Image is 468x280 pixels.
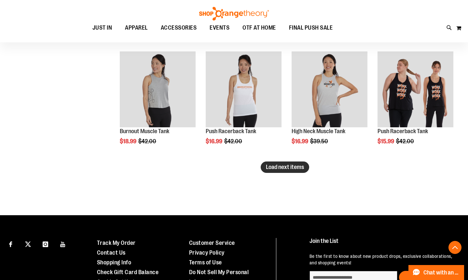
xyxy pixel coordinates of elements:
a: Visit our Facebook page [5,238,16,249]
a: OTF AT HOME [236,21,282,35]
a: Push Racerback Tank [378,128,428,134]
a: Visit our Youtube page [57,238,69,249]
a: ACCESSORIES [154,21,203,35]
a: Product image for High Neck Muscle Tank [292,51,367,128]
img: Shop Orangetheory [198,7,270,21]
span: EVENTS [210,21,229,35]
span: $18.99 [120,138,137,145]
div: product [117,48,199,161]
span: $42.00 [138,138,157,145]
button: Back To Top [448,241,461,254]
img: Product image for Burnout Muscle Tank [120,51,196,127]
button: Load next items [261,161,309,173]
a: Check Gift Card Balance [97,269,159,275]
a: FINAL PUSH SALE [282,21,339,35]
span: FINAL PUSH SALE [289,21,333,35]
a: Visit our Instagram page [40,238,51,249]
span: $16.99 [292,138,309,145]
a: Contact Us [97,249,126,256]
p: Be the first to know about new product drops, exclusive collaborations, and shopping events! [310,253,456,266]
a: Product image for Push Racerback Tank [378,51,453,128]
span: $39.50 [310,138,329,145]
span: $16.99 [206,138,223,145]
span: Load next items [266,164,304,170]
span: JUST IN [92,21,112,35]
div: product [288,48,371,161]
a: Privacy Policy [189,249,225,256]
a: Push Racerback Tank [206,128,256,134]
span: $42.00 [224,138,243,145]
a: APPAREL [118,21,154,35]
a: EVENTS [203,21,236,35]
span: OTF AT HOME [242,21,276,35]
a: Terms of Use [189,259,222,266]
img: Product image for High Neck Muscle Tank [292,51,367,127]
img: Product image for Push Racerback Tank [206,51,282,127]
a: Shopping Info [97,259,131,266]
span: ACCESSORIES [161,21,197,35]
a: JUST IN [86,21,119,35]
a: Product image for Push Racerback Tank [206,51,282,128]
img: Product image for Push Racerback Tank [378,51,453,127]
span: $42.00 [396,138,415,145]
span: APPAREL [125,21,148,35]
span: $15.99 [378,138,395,145]
a: Burnout Muscle Tank [120,128,169,134]
div: product [202,48,285,161]
a: High Neck Muscle Tank [292,128,345,134]
a: Track My Order [97,240,136,246]
a: Product image for Burnout Muscle Tank [120,51,196,128]
button: Chat with an Expert [408,265,464,280]
span: Chat with an Expert [423,270,460,276]
a: Customer Service [189,240,235,246]
h4: Join the List [310,238,456,250]
a: Visit our X page [22,238,34,249]
div: product [374,48,457,161]
img: Twitter [25,241,31,247]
